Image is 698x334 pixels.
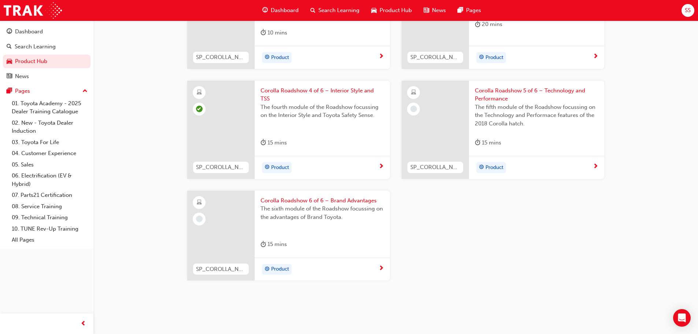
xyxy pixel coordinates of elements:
span: up-icon [82,87,88,96]
a: 05. Sales [9,159,91,170]
a: pages-iconPages [452,3,487,18]
span: news-icon [424,6,429,15]
div: 15 mins [475,138,501,147]
span: SP_COROLLA_NM0818_RS_VID04 [196,163,246,172]
span: guage-icon [7,29,12,35]
span: target-icon [265,53,270,62]
button: Pages [3,84,91,98]
span: SP_COROLLA_NM0818_RS_VID03 [410,53,460,62]
a: Dashboard [3,25,91,38]
div: 15 mins [261,240,287,249]
span: Corolla Roadshow 4 of 6 – Interior Style and TSS [261,87,384,103]
span: Product [271,54,289,62]
span: learningRecordVerb_COMPLETE-icon [196,106,203,112]
div: News [15,72,29,81]
button: SS [682,4,694,17]
span: car-icon [371,6,377,15]
span: learningResourceType_ELEARNING-icon [197,198,202,208]
span: next-icon [378,265,384,272]
span: learningResourceType_ELEARNING-icon [411,88,416,98]
a: All Pages [9,234,91,246]
div: Dashboard [15,27,43,36]
a: 01. Toyota Academy - 2025 Dealer Training Catalogue [9,98,91,117]
button: DashboardSearch LearningProduct HubNews [3,23,91,84]
span: duration-icon [261,28,266,37]
a: Product Hub [3,55,91,68]
span: next-icon [378,54,384,60]
span: Product [271,265,289,274]
span: SP_COROLLA_NM0818_RS_VID06 [196,265,246,274]
div: 20 mins [475,20,502,29]
span: SP_COROLLA_NM0818_RS_VID02 [196,53,246,62]
span: Product [485,54,503,62]
a: News [3,70,91,83]
span: search-icon [7,44,12,50]
span: learningRecordVerb_NONE-icon [196,216,203,222]
span: Corolla Roadshow 6 of 6 – Brand Advantages [261,197,384,205]
span: learningRecordVerb_NONE-icon [410,106,417,112]
span: car-icon [7,58,12,65]
a: car-iconProduct Hub [365,3,418,18]
div: Open Intercom Messenger [673,309,691,327]
span: pages-icon [458,6,463,15]
a: SP_COROLLA_NM0818_RS_VID04Corolla Roadshow 4 of 6 – Interior Style and TSSThe fourth module of th... [187,81,390,179]
a: 02. New - Toyota Dealer Induction [9,117,91,137]
span: Pages [466,6,481,15]
span: learningResourceType_ELEARNING-icon [197,88,202,98]
a: 08. Service Training [9,201,91,212]
a: 09. Technical Training [9,212,91,223]
a: 06. Electrification (EV & Hybrid) [9,170,91,190]
div: 10 mins [261,28,287,37]
span: target-icon [479,163,484,172]
a: 10. TUNE Rev-Up Training [9,223,91,235]
span: news-icon [7,73,12,80]
span: duration-icon [475,20,480,29]
a: SP_COROLLA_NM0818_RS_VID06Corolla Roadshow 6 of 6 – Brand AdvantagesThe sixth module of the Roads... [187,191,390,281]
span: pages-icon [7,88,12,95]
span: The fourth module of the Roadshow focussing on the Interior Style and Toyota Safety Sense. [261,103,384,120]
span: target-icon [265,163,270,172]
div: Search Learning [15,43,56,51]
span: next-icon [378,164,384,170]
span: search-icon [310,6,315,15]
a: guage-iconDashboard [256,3,304,18]
span: target-icon [479,53,484,62]
img: Trak [4,2,62,19]
span: Dashboard [271,6,299,15]
span: duration-icon [261,138,266,147]
div: Pages [15,87,30,95]
span: Search Learning [318,6,359,15]
span: Corolla Roadshow 5 of 6 – Technology and Performance [475,87,598,103]
a: 04. Customer Experience [9,148,91,159]
a: search-iconSearch Learning [304,3,365,18]
span: target-icon [265,265,270,274]
a: news-iconNews [418,3,452,18]
span: News [432,6,446,15]
div: 15 mins [261,138,287,147]
span: duration-icon [261,240,266,249]
span: duration-icon [475,138,480,147]
span: guage-icon [262,6,268,15]
span: Product [271,164,289,172]
a: 03. Toyota For Life [9,137,91,148]
a: Search Learning [3,40,91,54]
a: SP_COROLLA_NM0818_RS_VID05Corolla Roadshow 5 of 6 – Technology and PerformanceThe fifth module of... [402,81,604,179]
span: Product Hub [380,6,412,15]
span: prev-icon [81,319,86,329]
span: next-icon [593,54,598,60]
span: The sixth module of the Roadshow focussing on the advantages of Brand Toyota. [261,205,384,221]
span: The fifth module of the Roadshow focussing on the Technology and Performace features of the 2018 ... [475,103,598,128]
span: Product [485,164,503,172]
span: SS [685,6,691,15]
span: next-icon [593,164,598,170]
a: 07. Parts21 Certification [9,190,91,201]
span: SP_COROLLA_NM0818_RS_VID05 [410,163,460,172]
